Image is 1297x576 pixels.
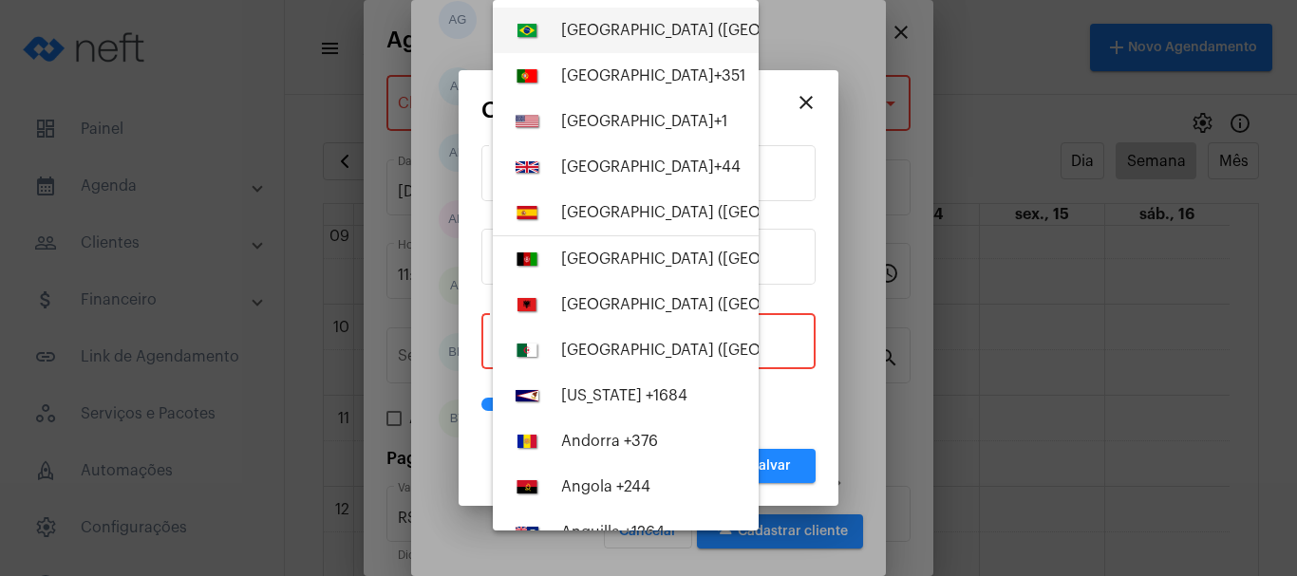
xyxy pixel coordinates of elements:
div: [US_STATE] +1684 [561,387,687,404]
span: +1 [714,114,727,129]
span: +44 [714,159,741,175]
div: Andorra +376 [561,433,658,450]
div: Anguilla +1264 [561,524,665,541]
div: Angola +244 [561,478,650,495]
div: [GEOGRAPHIC_DATA] ([GEOGRAPHIC_DATA]) [561,204,907,221]
div: [GEOGRAPHIC_DATA] (‫[GEOGRAPHIC_DATA]‬‎) +213 [561,342,915,359]
div: [GEOGRAPHIC_DATA] (‫[GEOGRAPHIC_DATA]‬‎) +93 [561,251,911,268]
div: [GEOGRAPHIC_DATA] ([GEOGRAPHIC_DATA]) [561,22,905,39]
div: [GEOGRAPHIC_DATA] ([GEOGRAPHIC_DATA]) +355 [561,296,918,313]
div: [GEOGRAPHIC_DATA] [561,67,745,84]
div: [GEOGRAPHIC_DATA] [561,158,741,176]
div: [GEOGRAPHIC_DATA] [561,113,727,130]
span: +351 [714,68,745,84]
